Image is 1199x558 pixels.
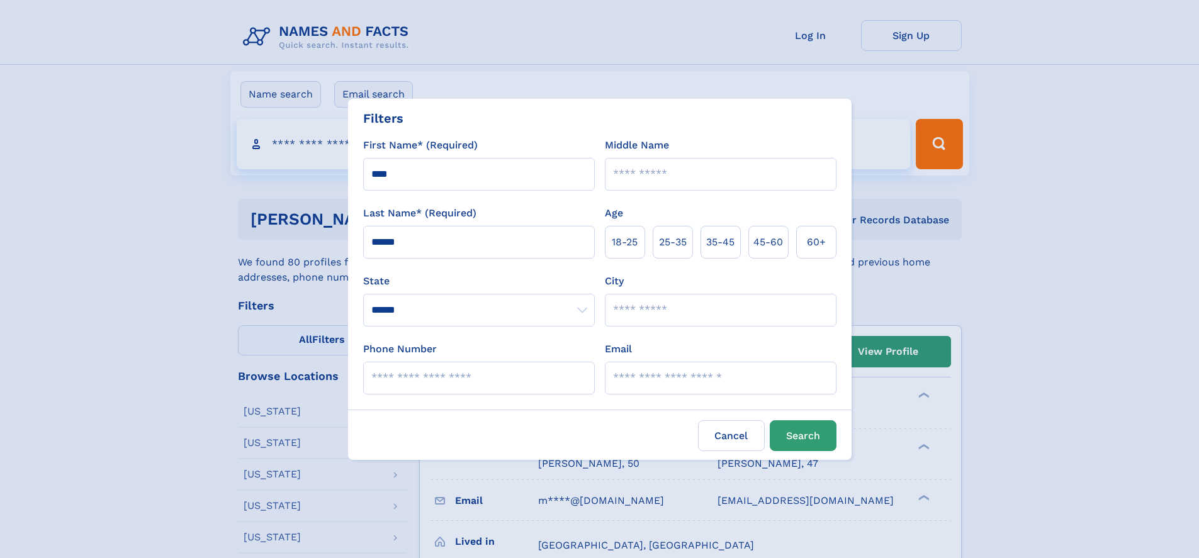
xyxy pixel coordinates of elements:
span: 18‑25 [612,235,638,250]
span: 35‑45 [706,235,735,250]
label: Phone Number [363,342,437,357]
span: 60+ [807,235,826,250]
label: City [605,274,624,289]
label: Age [605,206,623,221]
span: 25‑35 [659,235,687,250]
label: First Name* (Required) [363,138,478,153]
button: Search [770,420,836,451]
span: 45‑60 [753,235,783,250]
label: Middle Name [605,138,669,153]
label: State [363,274,595,289]
label: Last Name* (Required) [363,206,476,221]
label: Email [605,342,632,357]
label: Cancel [698,420,765,451]
div: Filters [363,109,403,128]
